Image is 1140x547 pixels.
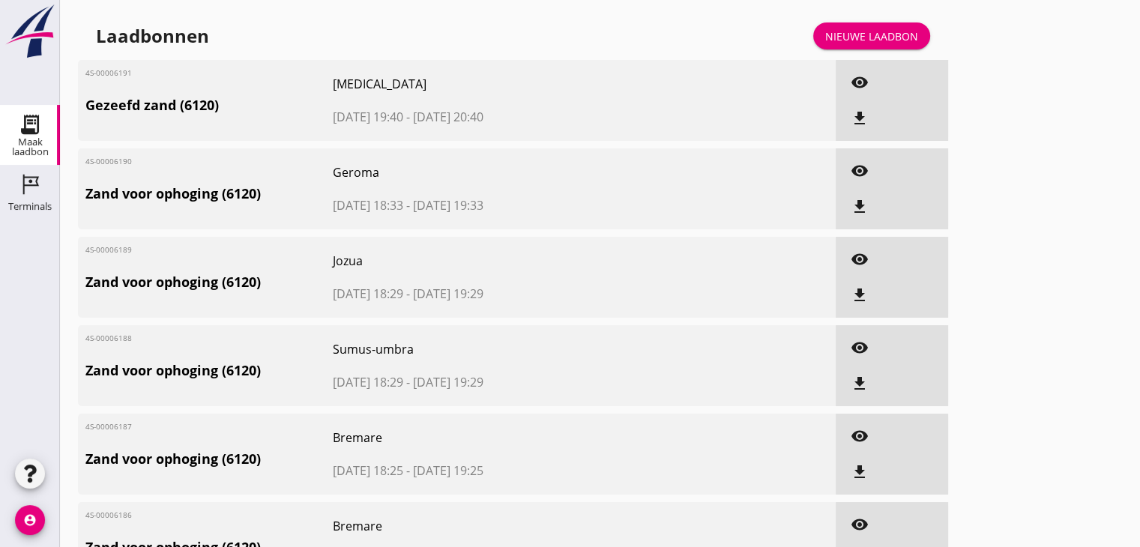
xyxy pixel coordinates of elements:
a: Nieuwe laadbon [813,22,930,49]
i: file_download [851,109,869,127]
div: Nieuwe laadbon [825,28,918,44]
span: [DATE] 18:29 - [DATE] 19:29 [333,373,642,391]
span: Zand voor ophoging (6120) [85,272,333,292]
span: Sumus-umbra [333,340,642,358]
i: visibility [851,427,869,445]
i: visibility [851,73,869,91]
span: 4S-00006191 [85,67,138,79]
span: Jozua [333,252,642,270]
i: visibility [851,516,869,534]
span: Gezeefd zand (6120) [85,95,333,115]
i: account_circle [15,505,45,535]
i: visibility [851,250,869,268]
span: 4S-00006189 [85,244,138,256]
div: Laadbonnen [96,24,209,48]
span: Bremare [333,429,642,447]
span: 4S-00006190 [85,156,138,167]
i: file_download [851,198,869,216]
span: Zand voor ophoging (6120) [85,449,333,469]
span: 4S-00006186 [85,510,138,521]
span: Geroma [333,163,642,181]
i: visibility [851,339,869,357]
div: Terminals [8,202,52,211]
i: visibility [851,162,869,180]
span: Bremare [333,517,642,535]
span: [DATE] 19:40 - [DATE] 20:40 [333,108,642,126]
i: file_download [851,463,869,481]
i: file_download [851,375,869,393]
i: file_download [851,286,869,304]
span: [MEDICAL_DATA] [333,75,642,93]
img: logo-small.a267ee39.svg [3,4,57,59]
span: 4S-00006188 [85,333,138,344]
span: [DATE] 18:29 - [DATE] 19:29 [333,285,642,303]
span: 4S-00006187 [85,421,138,432]
span: [DATE] 18:33 - [DATE] 19:33 [333,196,642,214]
span: Zand voor ophoging (6120) [85,184,333,204]
span: Zand voor ophoging (6120) [85,360,333,381]
span: [DATE] 18:25 - [DATE] 19:25 [333,462,642,480]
